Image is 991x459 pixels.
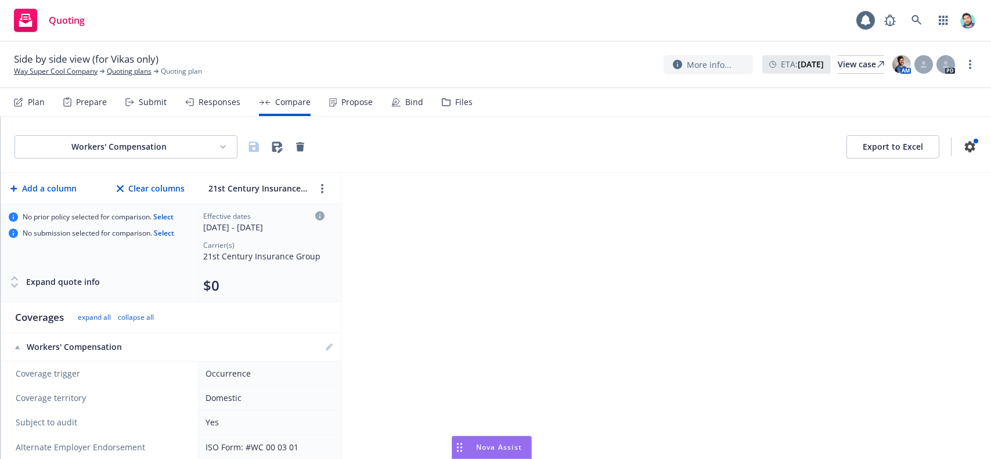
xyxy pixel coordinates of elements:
[114,177,187,200] button: Clear columns
[452,436,467,458] div: Drag to move
[932,9,955,32] a: Switch app
[49,16,85,25] span: Quoting
[781,58,824,70] span: ETA :
[958,11,977,30] img: photo
[28,97,45,107] div: Plan
[203,211,325,233] div: Click to edit column carrier quote details
[452,436,532,459] button: Nova Assist
[9,4,89,37] a: Quoting
[118,313,154,322] button: collapse all
[16,368,186,380] span: Coverage trigger
[275,97,311,107] div: Compare
[16,417,186,428] span: Subject to audit
[687,59,731,71] span: More info...
[139,97,167,107] div: Submit
[203,211,325,221] div: Effective dates
[664,55,753,74] button: More info...
[15,135,237,158] button: Workers' Compensation
[15,310,64,324] div: Coverages
[15,341,187,353] div: Workers' Compensation
[107,66,152,77] a: Quoting plans
[24,141,214,153] div: Workers' Compensation
[16,392,186,404] span: Coverage territory
[838,56,884,73] div: View case
[203,250,325,262] div: 21st Century Insurance Group
[341,97,373,107] div: Propose
[16,442,145,453] span: Alternate Employer Endorsement
[798,59,824,70] strong: [DATE]
[405,97,423,107] div: Bind
[963,57,977,71] a: more
[322,340,336,354] a: editPencil
[315,182,329,196] a: more
[76,97,107,107] div: Prepare
[14,52,158,66] span: Side by side view (for Vikas only)
[455,97,473,107] div: Files
[203,221,325,233] div: [DATE] - [DATE]
[476,442,522,452] span: Nova Assist
[8,177,79,200] button: Add a column
[892,55,911,74] img: photo
[199,97,240,107] div: Responses
[206,416,329,428] div: Yes
[206,180,311,197] input: 21st Century Insurance Group
[838,55,884,74] a: View case
[206,392,329,404] div: Domestic
[9,270,100,294] button: Expand quote info
[206,367,329,380] div: Occurrence
[203,276,325,295] div: Total premium (click to edit billing info)
[78,313,111,322] button: expand all
[878,9,902,32] a: Report a Bug
[23,212,174,222] span: No prior policy selected for comparison.
[23,229,174,238] span: No submission selected for comparison.
[203,240,325,250] div: Carrier(s)
[203,276,219,295] button: $0
[161,66,202,77] span: Quoting plan
[14,66,98,77] a: Way Super Cool Company
[905,9,928,32] a: Search
[206,441,329,453] div: ISO Form: #WC 00 03 01
[846,135,939,158] button: Export to Excel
